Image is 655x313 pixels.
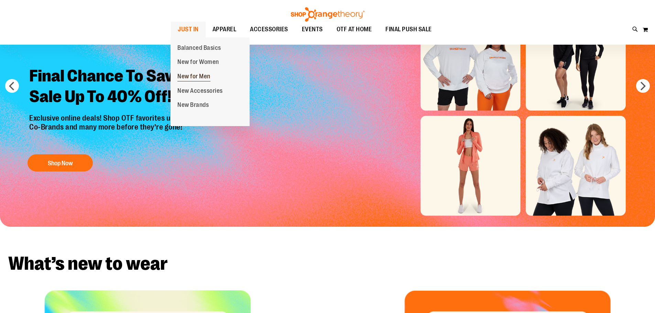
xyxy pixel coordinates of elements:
[171,98,216,112] a: New Brands
[385,22,432,37] span: FINAL PUSH SALE
[24,60,240,114] h2: Final Chance To Save - Sale Up To 40% Off!
[177,101,209,110] span: New Brands
[8,254,647,273] h2: What’s new to wear
[206,22,243,37] a: APPAREL
[379,22,439,37] a: FINAL PUSH SALE
[24,60,240,175] a: Final Chance To Save -Sale Up To 40% Off! Exclusive online deals! Shop OTF favorites under $10, $...
[171,69,217,84] a: New for Men
[636,79,650,93] button: next
[171,37,250,126] ul: JUST IN
[5,79,19,93] button: prev
[28,154,93,171] button: Shop Now
[177,73,210,81] span: New for Men
[302,22,323,37] span: EVENTS
[290,7,365,22] img: Shop Orangetheory
[177,58,219,67] span: New for Women
[177,44,221,53] span: Balanced Basics
[178,22,199,37] span: JUST IN
[177,87,223,96] span: New Accessories
[243,22,295,37] a: ACCESSORIES
[171,55,226,69] a: New for Women
[250,22,288,37] span: ACCESSORIES
[24,114,240,147] p: Exclusive online deals! Shop OTF favorites under $10, $20, $50, Co-Brands and many more before th...
[212,22,237,37] span: APPAREL
[337,22,372,37] span: OTF AT HOME
[295,22,330,37] a: EVENTS
[171,84,230,98] a: New Accessories
[330,22,379,37] a: OTF AT HOME
[171,41,228,55] a: Balanced Basics
[171,22,206,37] a: JUST IN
